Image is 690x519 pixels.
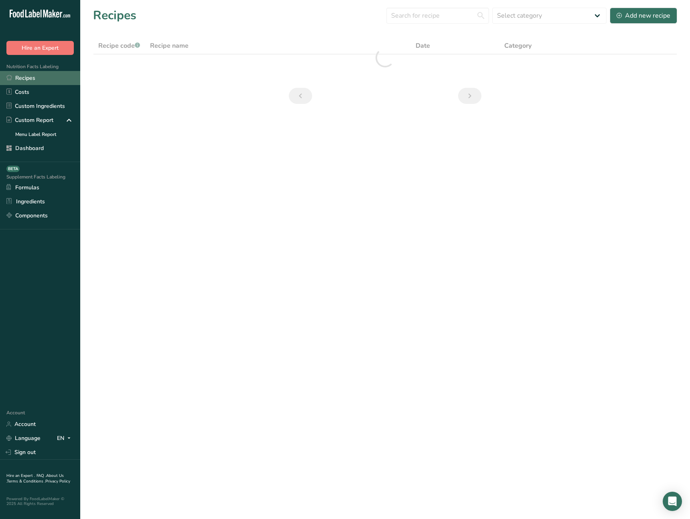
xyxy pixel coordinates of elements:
div: Powered By FoodLabelMaker © 2025 All Rights Reserved [6,497,74,506]
a: About Us . [6,473,64,484]
div: EN [57,434,74,443]
div: Custom Report [6,116,53,124]
button: Add new recipe [610,8,677,24]
a: Terms & Conditions . [7,478,45,484]
a: Previous page [289,88,312,104]
a: Hire an Expert . [6,473,35,478]
button: Hire an Expert [6,41,74,55]
a: Next page [458,88,481,104]
div: Open Intercom Messenger [663,492,682,511]
input: Search for recipe [386,8,489,24]
a: Language [6,431,41,445]
div: BETA [6,166,20,172]
a: Privacy Policy [45,478,70,484]
div: Add new recipe [617,11,670,20]
h1: Recipes [93,6,136,24]
a: FAQ . [37,473,46,478]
